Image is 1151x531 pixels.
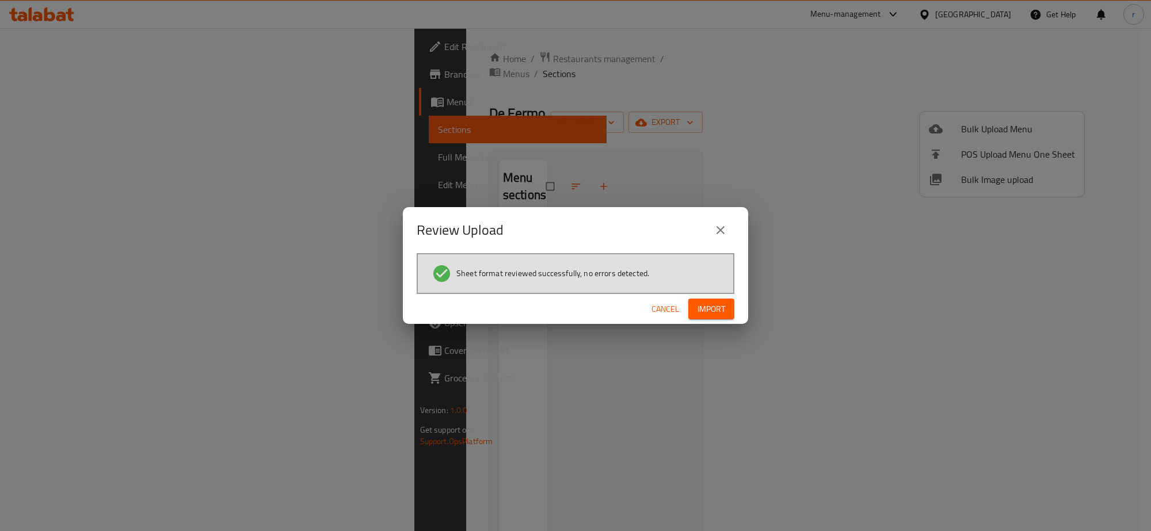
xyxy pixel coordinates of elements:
[688,299,734,320] button: Import
[698,302,725,316] span: Import
[707,216,734,244] button: close
[456,268,649,279] span: Sheet format reviewed successfully, no errors detected.
[651,302,679,316] span: Cancel
[647,299,684,320] button: Cancel
[417,221,504,239] h2: Review Upload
